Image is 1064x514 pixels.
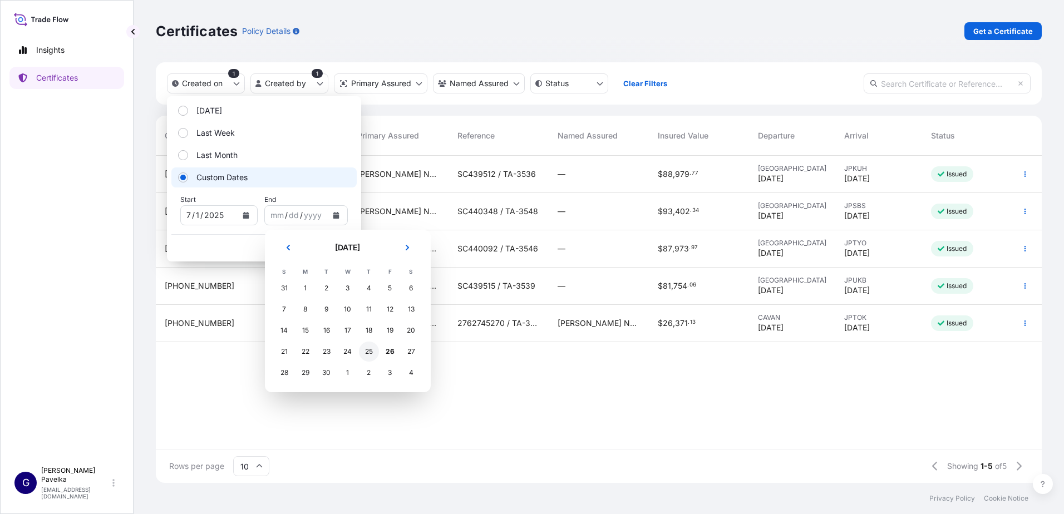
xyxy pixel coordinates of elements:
th: T [316,265,337,278]
div: Tuesday, September 16, 2025 [317,320,337,340]
div: Monday, September 1, 2025 [295,278,316,298]
p: Policy Details [242,26,290,37]
th: W [337,265,358,278]
div: Today, Friday, September 26, 2025 [380,342,400,362]
button: Next [395,239,420,256]
div: Sunday, September 7, 2025 [274,299,294,319]
div: Thursday, September 4, 2025 [359,278,379,298]
button: Previous [276,239,301,256]
div: Sunday, September 21, 2025 [274,342,294,362]
div: Friday, October 3, 2025 [380,363,400,383]
div: Friday, September 5, 2025 [380,278,400,298]
div: Sunday, August 31, 2025 [274,278,294,298]
th: M [295,265,316,278]
p: Get a Certificate [973,26,1033,37]
div: Friday, September 19, 2025 [380,320,400,340]
div: Monday, September 22, 2025 [295,342,316,362]
div: Saturday, September 27, 2025 [401,342,421,362]
div: Wednesday, September 10, 2025 [338,299,358,319]
div: Monday, September 15, 2025 [295,320,316,340]
div: Saturday, September 6, 2025 [401,278,421,298]
div: Wednesday, September 17, 2025 [338,320,358,340]
th: T [358,265,380,278]
div: Tuesday, September 30, 2025 [317,363,337,383]
table: September 2025 [274,265,422,383]
div: Tuesday, September 23, 2025 [317,342,337,362]
div: Friday, September 12, 2025 [380,299,400,319]
div: Wednesday, September 24, 2025 [338,342,358,362]
section: Calendar [265,230,431,392]
div: Thursday, September 18, 2025 [359,320,379,340]
th: F [380,265,401,278]
div: September 2025 [274,239,422,383]
div: Monday, September 29, 2025 [295,363,316,383]
p: Certificates [156,22,238,40]
div: Thursday, September 25, 2025 [359,342,379,362]
div: Saturday, October 4, 2025 [401,363,421,383]
div: Tuesday, September 2, 2025 [317,278,337,298]
div: Wednesday, September 3, 2025 [338,278,358,298]
div: Sunday, September 28, 2025 [274,363,294,383]
div: Monday, September 8, 2025 [295,299,316,319]
div: Thursday, October 2, 2025 [359,363,379,383]
div: Tuesday, September 9, 2025 [317,299,337,319]
th: S [274,265,295,278]
div: Thursday, September 11, 2025 [359,299,379,319]
div: Saturday, September 13, 2025 [401,299,421,319]
th: S [401,265,422,278]
div: Sunday, September 14, 2025 [274,320,294,340]
div: Saturday, September 20, 2025 [401,320,421,340]
h2: [DATE] [307,242,388,253]
div: Wednesday, October 1, 2025 [338,363,358,383]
